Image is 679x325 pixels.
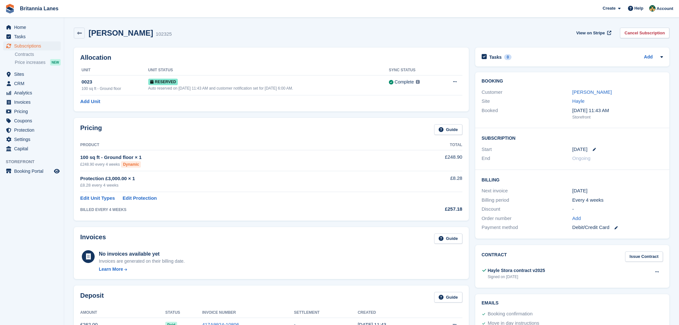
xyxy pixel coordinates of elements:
[156,31,172,38] div: 102325
[165,308,202,318] th: Status
[649,5,656,12] img: Nathan Kellow
[294,308,358,318] th: Settlement
[482,107,572,120] div: Booked
[572,206,663,213] div: -
[3,88,61,97] a: menu
[3,32,61,41] a: menu
[482,98,572,105] div: Site
[82,78,148,86] div: 0023
[644,54,653,61] a: Add
[14,98,53,107] span: Invoices
[572,187,663,195] div: [DATE]
[572,114,663,120] div: Storefront
[482,215,572,222] div: Order number
[80,98,100,105] a: Add Unit
[482,197,572,204] div: Billing period
[482,301,663,306] h2: Emails
[3,167,61,176] a: menu
[416,80,420,84] img: icon-info-grey-7440780725fd019a000dd9b08b2336e03edf1995a4989e88bcd33f0948082b44.svg
[576,30,605,36] span: View on Stripe
[89,29,153,37] h2: [PERSON_NAME]
[482,135,663,141] h2: Subscription
[482,89,572,96] div: Customer
[80,233,106,244] h2: Invoices
[3,79,61,88] a: menu
[434,124,462,135] a: Guide
[80,124,102,135] h2: Pricing
[482,187,572,195] div: Next invoice
[391,171,462,192] td: £8.28
[3,23,61,32] a: menu
[634,5,643,12] span: Help
[504,54,511,60] div: 0
[80,140,391,150] th: Product
[391,206,462,213] div: £257.18
[6,159,64,165] span: Storefront
[50,59,61,66] div: NEW
[572,107,663,114] div: [DATE] 11:43 AM
[434,233,462,244] a: Guide
[99,266,123,273] div: Learn More
[14,116,53,125] span: Coupons
[572,98,584,104] a: Hayle
[80,195,115,202] a: Edit Unit Types
[488,267,545,274] div: Hayle Stora contract v2025
[14,32,53,41] span: Tasks
[80,65,148,75] th: Unit
[14,107,53,116] span: Pricing
[482,206,572,213] div: Discount
[3,107,61,116] a: menu
[121,161,141,168] div: Dynamic
[3,135,61,144] a: menu
[3,70,61,79] a: menu
[14,79,53,88] span: CRM
[657,5,673,12] span: Account
[15,59,46,66] span: Price increases
[391,140,462,150] th: Total
[395,79,414,85] div: Complete
[3,41,61,50] a: menu
[572,215,581,222] a: Add
[15,59,61,66] a: Price increases NEW
[391,150,462,171] td: £248.90
[82,86,148,92] div: 100 sq ft - Ground floor
[482,224,572,231] div: Payment method
[15,51,61,57] a: Contracts
[488,274,545,280] div: Signed on [DATE]
[14,70,53,79] span: Sites
[3,98,61,107] a: menu
[14,41,53,50] span: Subscriptions
[14,135,53,144] span: Settings
[572,224,663,231] div: Debit/Credit Card
[80,182,391,189] div: £8.28 every 4 weeks
[17,3,61,14] a: Britannia Lanes
[572,155,590,161] span: Ongoing
[489,54,502,60] h2: Tasks
[3,116,61,125] a: menu
[3,144,61,153] a: menu
[148,85,389,91] div: Auto reserved on [DATE] 11:43 AM and customer notification set for [DATE] 6:00 AM.
[99,250,185,258] div: No invoices available yet
[482,251,507,262] h2: Contract
[482,79,663,84] h2: Booking
[14,23,53,32] span: Home
[358,308,429,318] th: Created
[80,175,391,182] div: Protection £3,000.00 × 1
[14,144,53,153] span: Capital
[14,126,53,135] span: Protection
[5,4,15,13] img: stora-icon-8386f47178a22dfd0bd8f6a31ec36ba5ce8667c1dd55bd0f319d3a0aa187defe.svg
[572,89,612,95] a: [PERSON_NAME]
[625,251,663,262] a: Issue Contract
[14,167,53,176] span: Booking Portal
[389,65,440,75] th: Sync Status
[202,308,294,318] th: Invoice Number
[148,65,389,75] th: Unit Status
[572,146,587,153] time: 2025-10-11 00:00:00 UTC
[148,79,178,85] span: Reserved
[80,207,391,213] div: BILLED EVERY 4 WEEKS
[603,5,615,12] span: Create
[434,292,462,303] a: Guide
[3,126,61,135] a: menu
[620,28,669,38] a: Cancel Subscription
[572,197,663,204] div: Every 4 weeks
